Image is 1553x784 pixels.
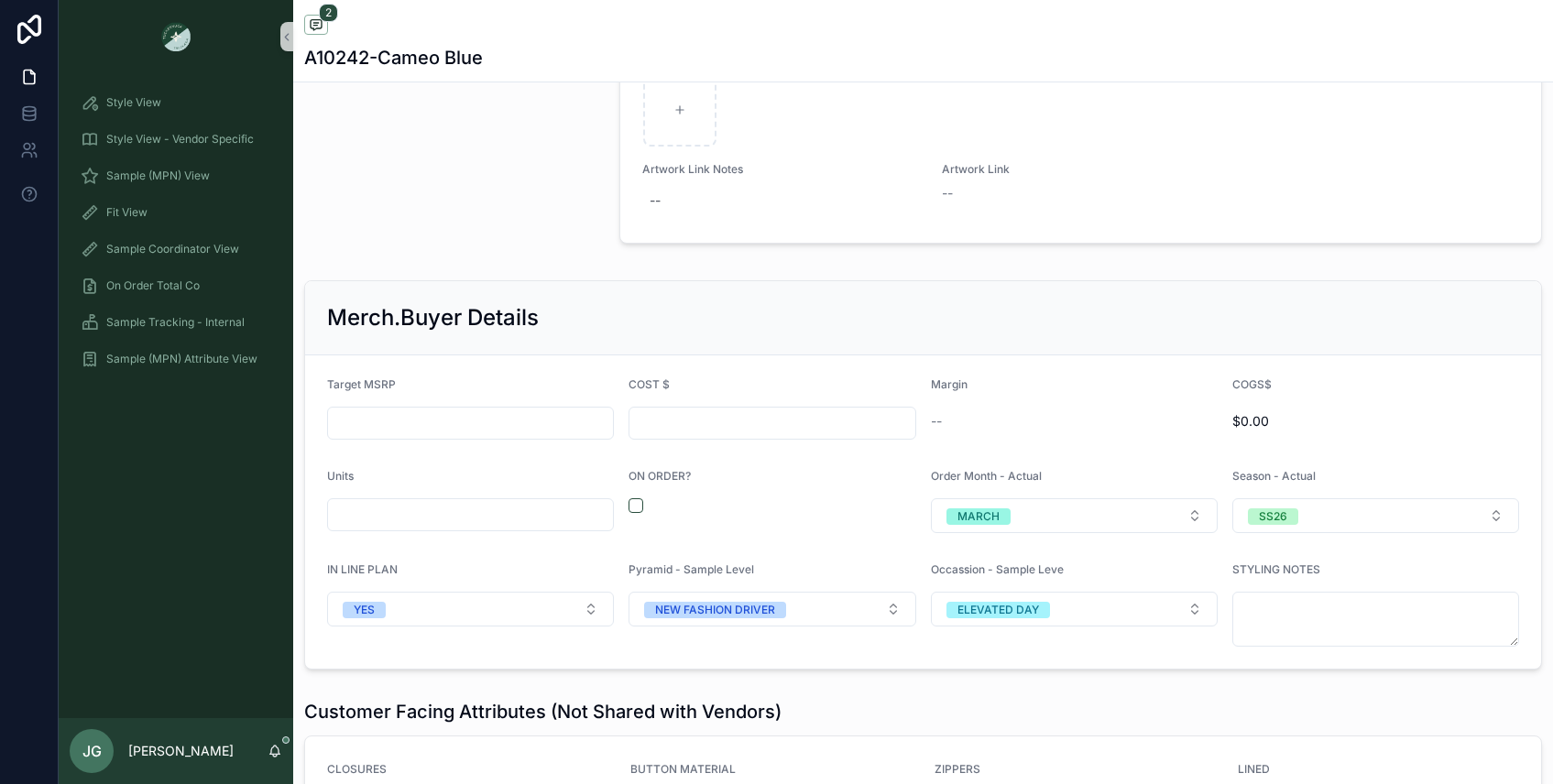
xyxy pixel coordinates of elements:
span: $0.00 [1232,412,1519,430]
span: Sample (MPN) View [106,169,210,183]
a: Fit View [70,196,282,229]
span: BUTTON MATERIAL [630,762,912,777]
a: On Order Total Co [70,269,282,302]
span: Sample Tracking - Internal [106,315,245,330]
span: COGS$ [1232,377,1272,391]
span: LINED [1238,762,1519,777]
h1: A10242-Cameo Blue [304,45,483,71]
span: STYLING NOTES [1232,562,1320,576]
span: ZIPPERS [935,762,1216,777]
button: Select Button [931,592,1218,626]
span: ON ORDER? [629,469,691,483]
h1: Customer Facing Attributes (Not Shared with Vendors) [304,699,782,724]
span: Artwork Link [942,162,1144,177]
button: Select Button [327,592,614,626]
span: COST $ [629,377,670,391]
span: JG [82,740,102,762]
span: Style View [106,95,161,110]
span: Margin [931,377,968,391]
div: ELEVATED DAY [957,602,1039,618]
button: Select Button [931,498,1218,533]
span: IN LINE PLAN [327,562,398,576]
a: Sample Tracking - Internal [70,306,282,339]
button: 2 [304,15,328,38]
a: Sample Coordinator View [70,233,282,266]
span: On Order Total Co [106,278,200,293]
span: Artwork Link Notes [642,162,920,177]
span: Season - Actual [1232,469,1316,483]
span: Units [327,469,354,483]
span: Style View - Vendor Specific [106,132,254,147]
span: Sample (MPN) Attribute View [106,352,257,366]
span: Order Month - Actual [931,469,1042,483]
p: [PERSON_NAME] [128,742,234,760]
div: MARCH [957,508,1000,525]
div: scrollable content [59,73,293,399]
span: -- [942,184,953,202]
h2: Merch.Buyer Details [327,303,539,332]
img: App logo [161,22,191,51]
span: Occassion - Sample Leve [931,562,1064,576]
div: SS26 [1259,508,1287,525]
span: Sample Coordinator View [106,242,239,256]
a: Style View - Vendor Specific [70,123,282,156]
div: YES [354,602,375,618]
div: -- [650,191,661,210]
span: Target MSRP [327,377,396,391]
span: Pyramid - Sample Level [629,562,754,576]
div: NEW FASHION DRIVER [655,602,775,618]
span: CLOSURES [327,762,608,777]
a: Sample (MPN) View [70,159,282,192]
span: 2 [319,4,338,22]
span: Fit View [106,205,148,220]
span: -- [931,412,942,430]
button: Select Button [629,592,915,626]
button: Select Button [1232,498,1519,533]
a: Sample (MPN) Attribute View [70,343,282,376]
a: Style View [70,86,282,119]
